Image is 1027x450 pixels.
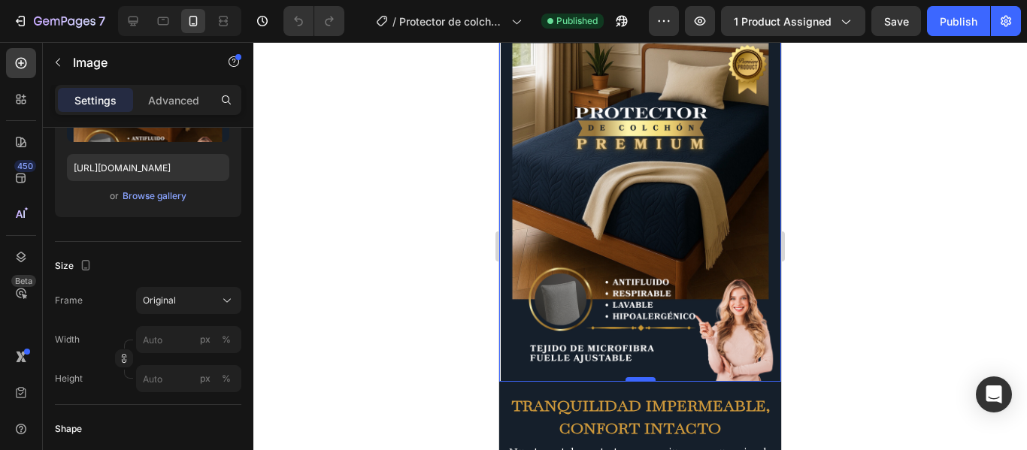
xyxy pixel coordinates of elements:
label: Width [55,333,80,346]
input: px% [136,365,241,392]
button: Browse gallery [122,189,187,204]
div: Shape [55,422,82,436]
button: Publish [927,6,990,36]
button: px [217,331,235,349]
div: % [222,333,231,346]
iframe: Design area [499,42,781,450]
button: 1 product assigned [721,6,865,36]
div: 450 [14,160,36,172]
span: or [110,187,119,205]
div: px [200,372,211,385]
input: px% [136,326,241,353]
span: 1 product assigned [734,14,832,29]
span: / [392,14,396,29]
span: Save [884,15,909,28]
div: Beta [11,275,36,287]
p: Image [73,53,201,71]
span: Original [143,294,176,307]
div: % [222,372,231,385]
label: Height [55,372,83,385]
span: Published [556,14,598,28]
label: Frame [55,294,83,307]
div: px [200,333,211,346]
button: % [196,331,214,349]
p: Settings [74,92,117,108]
p: Advanced [148,92,199,108]
div: Open Intercom Messenger [976,376,1012,412]
input: https://example.com/image.jpg [67,154,229,181]
div: Size [55,256,95,276]
button: px [217,370,235,388]
p: 7 [98,12,105,30]
button: 7 [6,6,112,36]
button: % [196,370,214,388]
div: Publish [940,14,977,29]
button: Save [871,6,921,36]
div: Browse gallery [123,189,186,203]
button: Original [136,287,241,314]
span: Protector de colchón y almohadas Premium [399,14,505,29]
div: Undo/Redo [283,6,344,36]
